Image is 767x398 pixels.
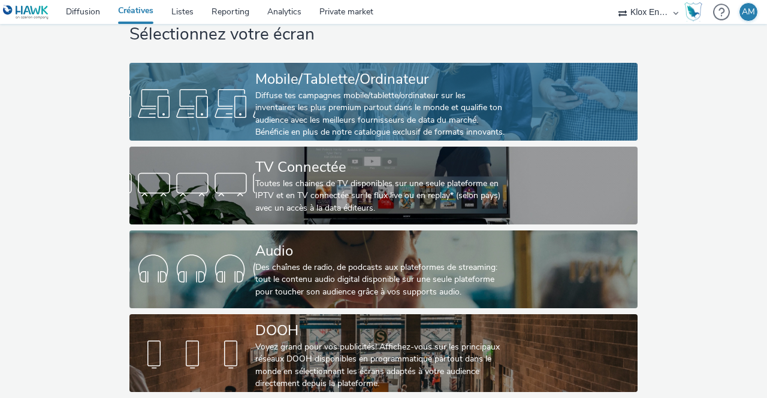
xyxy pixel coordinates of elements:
[255,69,507,90] div: Mobile/Tablette/Ordinateur
[255,90,507,139] div: Diffuse tes campagnes mobile/tablette/ordinateur sur les inventaires les plus premium partout dan...
[684,2,702,22] img: Hawk Academy
[255,341,507,390] div: Voyez grand pour vos publicités! Affichez-vous sur les principaux réseaux DOOH disponibles en pro...
[255,178,507,214] div: Toutes les chaines de TV disponibles sur une seule plateforme en IPTV et en TV connectée sur le f...
[129,63,638,141] a: Mobile/Tablette/OrdinateurDiffuse tes campagnes mobile/tablette/ordinateur sur les inventaires le...
[255,241,507,262] div: Audio
[684,2,707,22] a: Hawk Academy
[129,23,638,46] h1: Sélectionnez votre écran
[255,157,507,178] div: TV Connectée
[3,5,49,20] img: undefined Logo
[742,3,755,21] div: AM
[255,320,507,341] div: DOOH
[129,314,638,392] a: DOOHVoyez grand pour vos publicités! Affichez-vous sur les principaux réseaux DOOH disponibles en...
[129,147,638,224] a: TV ConnectéeToutes les chaines de TV disponibles sur une seule plateforme en IPTV et en TV connec...
[255,262,507,298] div: Des chaînes de radio, de podcasts aux plateformes de streaming: tout le contenu audio digital dis...
[129,230,638,308] a: AudioDes chaînes de radio, de podcasts aux plateformes de streaming: tout le contenu audio digita...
